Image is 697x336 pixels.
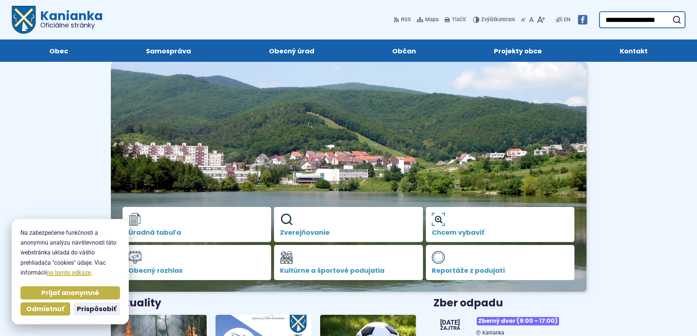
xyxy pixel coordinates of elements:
[452,17,466,23] span: Tlačiť
[562,15,572,24] a: EN
[481,17,515,23] span: kontrast
[12,6,36,34] img: Prejsť na domovskú stránku
[477,317,559,325] span: Zberný dvor (9:00 – 17:00)
[426,207,575,242] a: Chcem vybaviť
[440,319,460,326] span: [DATE]
[280,229,417,236] span: Zverejňovanie
[274,207,423,242] a: Zverejňovanie
[432,267,569,274] span: Reportáže z podujatí
[20,286,120,299] button: Prijať anonymné
[443,12,467,27] button: Tlačiť
[494,39,542,62] span: Projekty obce
[535,12,547,27] button: Zväčšiť veľkosť písma
[426,245,575,280] a: Reportáže z podujatí
[77,305,116,313] span: Prispôsobiť
[620,39,648,62] span: Kontakt
[520,12,528,27] button: Zmenšiť veľkosť písma
[114,39,222,62] a: Samospráva
[440,326,460,331] span: Zajtra
[361,39,448,62] a: Občan
[128,267,266,274] span: Obecný rozhlas
[274,245,423,280] a: Kultúrne a športové podujatia
[481,16,495,23] span: Zvýšiť
[128,229,266,236] span: Úradná tabuľa
[41,289,99,297] span: Prijať anonymné
[528,12,535,27] button: Nastaviť pôvodnú veľkosť písma
[394,12,412,27] a: RSS
[123,245,271,280] a: Obecný rozhlas
[26,305,64,313] span: Odmietnuť
[18,39,100,62] a: Obec
[482,330,504,336] span: Kanianka
[73,302,120,316] button: Prispôsobiť
[49,39,68,62] span: Obec
[47,269,91,276] a: na tomto odkaze
[462,39,574,62] a: Projekty obce
[40,22,103,29] span: Oficiálne stránky
[237,39,346,62] a: Obecný úrad
[36,10,103,29] h1: Kanianka
[434,314,586,336] a: Zberný dvor (9:00 – 17:00) Kanianka [DATE] Zajtra
[123,207,271,242] a: Úradná tabuľa
[12,6,103,34] a: Logo Kanianka, prejsť na domovskú stránku.
[20,302,70,316] button: Odmietnuť
[401,15,411,24] span: RSS
[578,15,587,24] img: Prejsť na Facebook stránku
[425,15,439,24] span: Mapa
[280,267,417,274] span: Kultúrne a športové podujatia
[415,12,440,27] a: Mapa
[588,39,679,62] a: Kontakt
[392,39,416,62] span: Občan
[146,39,191,62] span: Samospráva
[473,12,517,27] button: Zvýšiťkontrast
[432,229,569,236] span: Chcem vybaviť
[269,39,314,62] span: Obecný úrad
[111,298,161,309] h3: Aktuality
[434,298,586,309] h3: Zber odpadu
[564,15,570,24] span: EN
[20,228,120,278] p: Na zabezpečenie funkčnosti a anonymnú analýzu návštevnosti táto webstránka ukladá do vášho prehli...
